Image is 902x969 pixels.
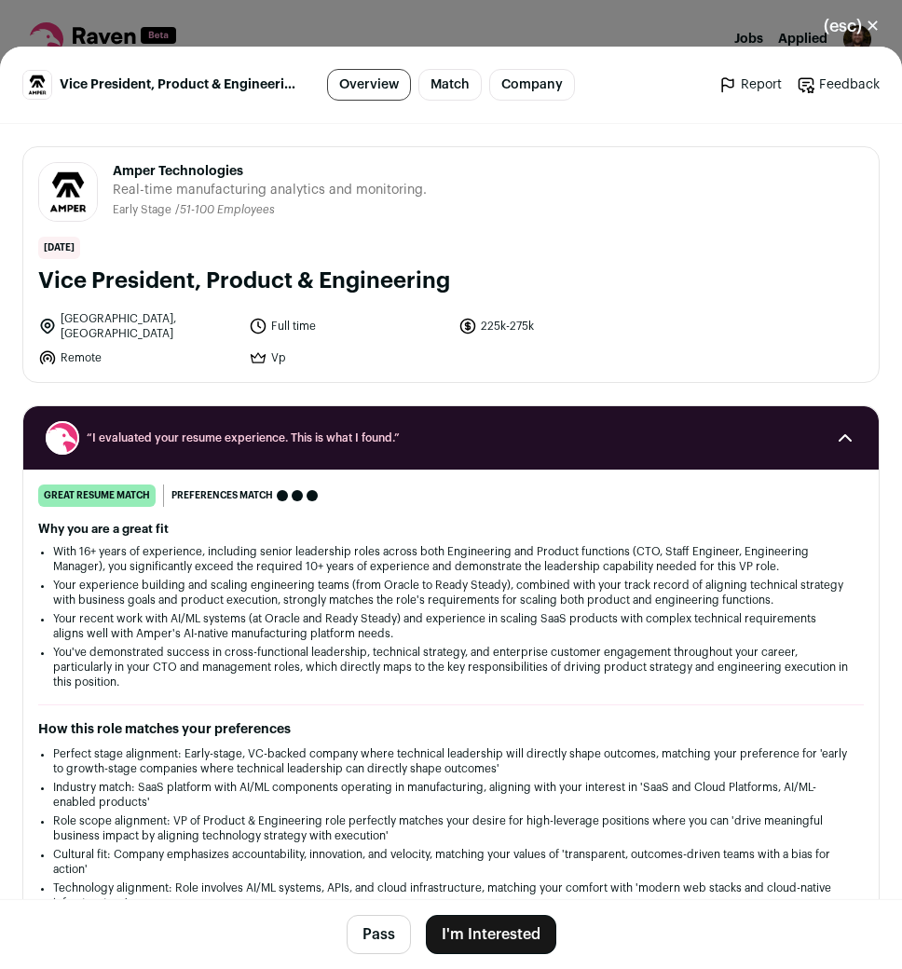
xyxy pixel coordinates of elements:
li: Role scope alignment: VP of Product & Engineering role perfectly matches your desire for high-lev... [53,813,849,843]
li: Early Stage [113,203,175,217]
a: Overview [327,69,411,101]
span: Amper Technologies [113,162,427,181]
li: Industry match: SaaS platform with AI/ML components operating in manufacturing, aligning with you... [53,780,849,810]
li: Technology alignment: Role involves AI/ML systems, APIs, and cloud infrastructure, matching your ... [53,880,849,910]
li: 225k-275k [458,311,658,341]
li: Your recent work with AI/ML systems (at Oracle and Ready Steady) and experience in scaling SaaS p... [53,611,849,641]
span: Preferences match [171,486,273,505]
span: Vice President, Product & Engineering [60,75,298,94]
li: Cultural fit: Company emphasizes accountability, innovation, and velocity, matching your values o... [53,847,849,877]
a: Company [489,69,575,101]
span: [DATE] [38,237,80,259]
li: With 16+ years of experience, including senior leadership roles across both Engineering and Produ... [53,544,849,574]
span: “I evaluated your resume experience. This is what I found.” [87,430,815,445]
h1: Vice President, Product & Engineering [38,266,864,296]
li: Your experience building and scaling engineering teams (from Oracle to Ready Steady), combined wi... [53,578,849,607]
span: 51-100 Employees [180,204,275,215]
li: Perfect stage alignment: Early-stage, VC-backed company where technical leadership will directly ... [53,746,849,776]
li: Vp [249,348,448,367]
a: Match [418,69,482,101]
img: 0b9821d641fb79189982e83508669972000ecbaf1dae10411229e9f5bfded845.jpg [39,163,97,221]
button: Close modal [801,6,902,47]
li: Full time [249,311,448,341]
div: great resume match [38,484,156,507]
h2: How this role matches your preferences [38,720,864,739]
a: Report [718,75,782,94]
li: You've demonstrated success in cross-functional leadership, technical strategy, and enterprise cu... [53,645,849,689]
h2: Why you are a great fit [38,522,864,537]
li: / [175,203,275,217]
span: Real-time manufacturing analytics and monitoring. [113,181,427,199]
img: 0b9821d641fb79189982e83508669972000ecbaf1dae10411229e9f5bfded845.jpg [23,71,51,99]
li: Remote [38,348,238,367]
button: I'm Interested [426,915,556,954]
button: Pass [347,915,411,954]
li: [GEOGRAPHIC_DATA], [GEOGRAPHIC_DATA] [38,311,238,341]
a: Feedback [797,75,880,94]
